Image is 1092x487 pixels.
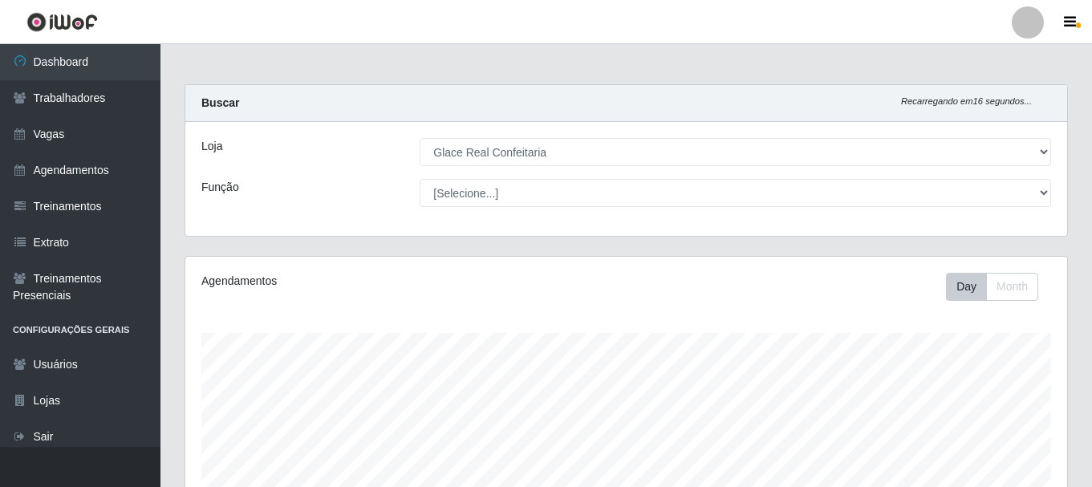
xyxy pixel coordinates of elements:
[201,179,239,196] label: Função
[946,273,1051,301] div: Toolbar with button groups
[901,96,1032,106] i: Recarregando em 16 segundos...
[986,273,1038,301] button: Month
[946,273,1038,301] div: First group
[946,273,987,301] button: Day
[201,138,222,155] label: Loja
[201,273,542,290] div: Agendamentos
[201,96,239,109] strong: Buscar
[26,12,98,32] img: CoreUI Logo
